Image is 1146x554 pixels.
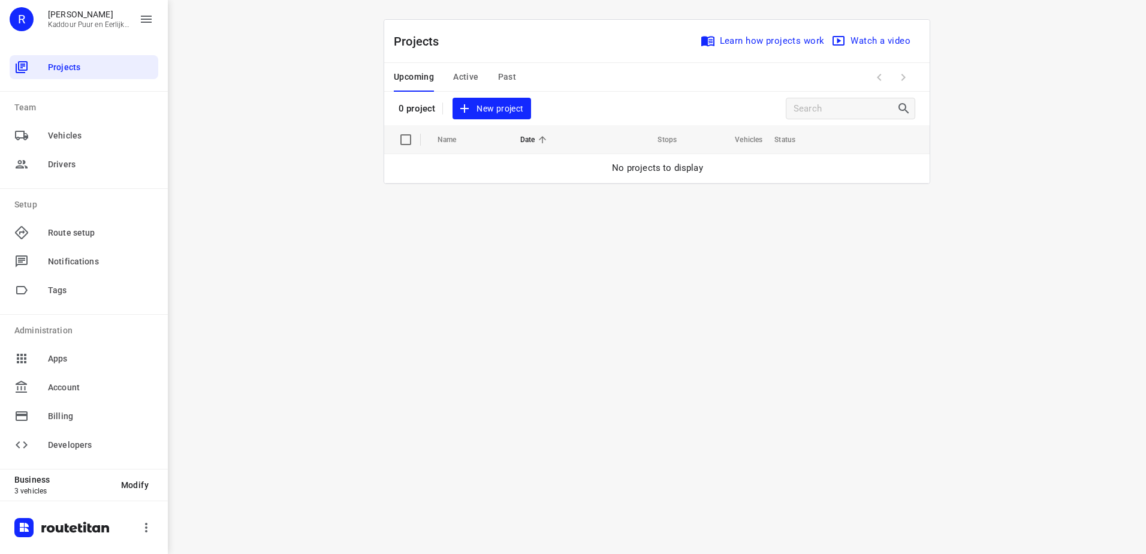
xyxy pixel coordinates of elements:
p: 0 project [399,103,435,114]
span: Upcoming [394,70,434,85]
div: Tags [10,278,158,302]
button: New project [453,98,530,120]
p: Team [14,101,158,114]
p: Rachid Kaddour [48,10,129,19]
p: Kaddour Puur en Eerlijk Vlees B.V. [48,20,129,29]
span: New project [460,101,523,116]
span: Next Page [891,65,915,89]
div: R [10,7,34,31]
div: Account [10,375,158,399]
span: Notifications [48,255,153,268]
span: Billing [48,410,153,423]
span: Route setup [48,227,153,239]
span: Apps [48,353,153,365]
div: Vehicles [10,124,158,147]
p: Setup [14,198,158,211]
div: Drivers [10,152,158,176]
span: Account [48,381,153,394]
div: Projects [10,55,158,79]
span: Past [498,70,517,85]
input: Search projects [794,100,897,118]
div: Apps [10,347,158,371]
span: Name [438,133,472,147]
div: Route setup [10,221,158,245]
span: Vehicles [719,133,762,147]
p: Projects [394,32,449,50]
span: Tags [48,284,153,297]
span: Modify [121,480,149,490]
span: Vehicles [48,130,153,142]
span: Date [520,133,551,147]
div: Search [897,101,915,116]
p: 3 vehicles [14,487,111,495]
span: Status [774,133,811,147]
span: Active [453,70,478,85]
p: Business [14,475,111,484]
div: Billing [10,404,158,428]
p: Administration [14,324,158,337]
div: Notifications [10,249,158,273]
span: Drivers [48,158,153,171]
span: Stops [642,133,677,147]
div: Developers [10,433,158,457]
button: Modify [111,474,158,496]
span: Projects [48,61,153,74]
span: Developers [48,439,153,451]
